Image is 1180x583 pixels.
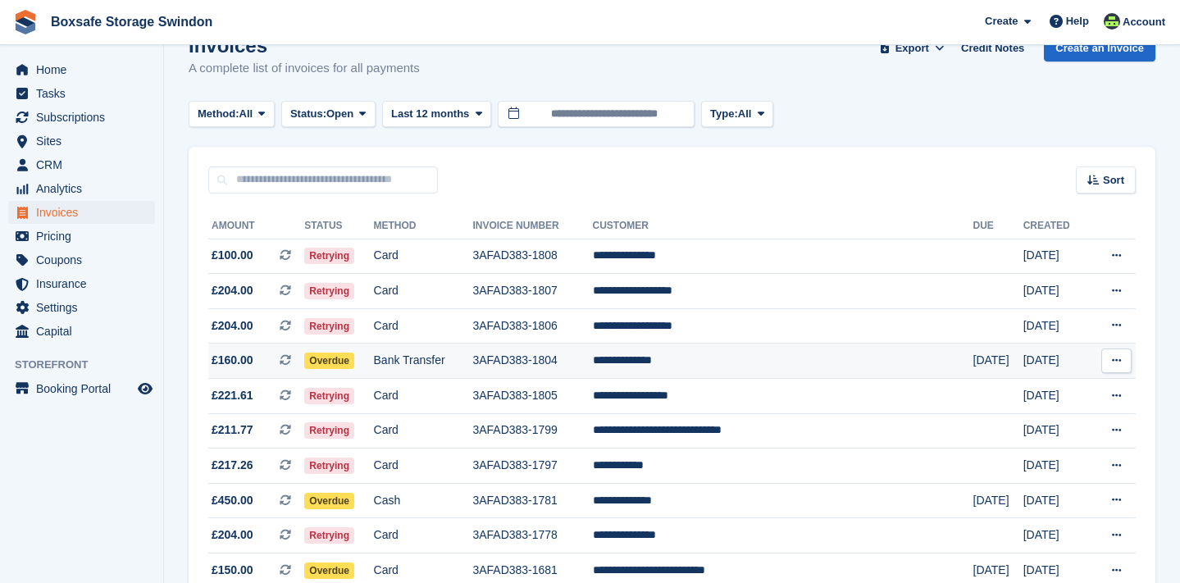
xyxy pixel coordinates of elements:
[212,457,253,474] span: £217.26
[8,177,155,200] a: menu
[1044,34,1155,61] a: Create an Invoice
[36,201,134,224] span: Invoices
[135,379,155,399] a: Preview store
[1023,213,1088,239] th: Created
[374,483,473,518] td: Cash
[382,101,491,128] button: Last 12 months
[36,177,134,200] span: Analytics
[36,58,134,81] span: Home
[738,106,752,122] span: All
[208,213,304,239] th: Amount
[973,483,1023,518] td: [DATE]
[1066,13,1089,30] span: Help
[472,379,592,414] td: 3AFAD383-1805
[374,379,473,414] td: Card
[198,106,239,122] span: Method:
[212,562,253,579] span: £150.00
[472,449,592,484] td: 3AFAD383-1797
[212,317,253,335] span: £204.00
[472,483,592,518] td: 3AFAD383-1781
[8,82,155,105] a: menu
[8,272,155,295] a: menu
[973,344,1023,379] td: [DATE]
[701,101,773,128] button: Type: All
[13,10,38,34] img: stora-icon-8386f47178a22dfd0bd8f6a31ec36ba5ce8667c1dd55bd0f319d3a0aa187defe.svg
[374,213,473,239] th: Method
[239,106,253,122] span: All
[8,201,155,224] a: menu
[189,101,275,128] button: Method: All
[36,153,134,176] span: CRM
[1104,13,1120,30] img: Julia Matthews
[281,101,376,128] button: Status: Open
[304,493,354,509] span: Overdue
[8,377,155,400] a: menu
[212,387,253,404] span: £221.61
[472,344,592,379] td: 3AFAD383-1804
[36,225,134,248] span: Pricing
[8,248,155,271] a: menu
[8,58,155,81] a: menu
[304,353,354,369] span: Overdue
[304,318,354,335] span: Retrying
[391,106,469,122] span: Last 12 months
[212,421,253,439] span: £211.77
[1023,274,1088,309] td: [DATE]
[212,352,253,369] span: £160.00
[8,320,155,343] a: menu
[290,106,326,122] span: Status:
[374,344,473,379] td: Bank Transfer
[326,106,353,122] span: Open
[36,272,134,295] span: Insurance
[44,8,219,35] a: Boxsafe Storage Swindon
[8,130,155,153] a: menu
[8,296,155,319] a: menu
[1023,413,1088,449] td: [DATE]
[304,563,354,579] span: Overdue
[304,283,354,299] span: Retrying
[212,492,253,509] span: £450.00
[374,518,473,553] td: Card
[985,13,1018,30] span: Create
[212,247,253,264] span: £100.00
[212,282,253,299] span: £204.00
[472,413,592,449] td: 3AFAD383-1799
[189,34,420,57] h1: Invoices
[374,308,473,344] td: Card
[1023,449,1088,484] td: [DATE]
[304,213,373,239] th: Status
[304,248,354,264] span: Retrying
[304,388,354,404] span: Retrying
[36,106,134,129] span: Subscriptions
[472,518,592,553] td: 3AFAD383-1778
[36,377,134,400] span: Booking Portal
[1023,483,1088,518] td: [DATE]
[1103,172,1124,189] span: Sort
[36,320,134,343] span: Capital
[593,213,973,239] th: Customer
[895,40,929,57] span: Export
[472,308,592,344] td: 3AFAD383-1806
[374,413,473,449] td: Card
[1123,14,1165,30] span: Account
[1023,518,1088,553] td: [DATE]
[189,59,420,78] p: A complete list of invoices for all payments
[1023,344,1088,379] td: [DATE]
[36,248,134,271] span: Coupons
[1023,308,1088,344] td: [DATE]
[954,34,1031,61] a: Credit Notes
[1023,379,1088,414] td: [DATE]
[374,449,473,484] td: Card
[304,422,354,439] span: Retrying
[212,526,253,544] span: £204.00
[36,82,134,105] span: Tasks
[374,274,473,309] td: Card
[876,34,948,61] button: Export
[8,153,155,176] a: menu
[374,239,473,274] td: Card
[973,213,1023,239] th: Due
[304,527,354,544] span: Retrying
[8,106,155,129] a: menu
[1023,239,1088,274] td: [DATE]
[472,274,592,309] td: 3AFAD383-1807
